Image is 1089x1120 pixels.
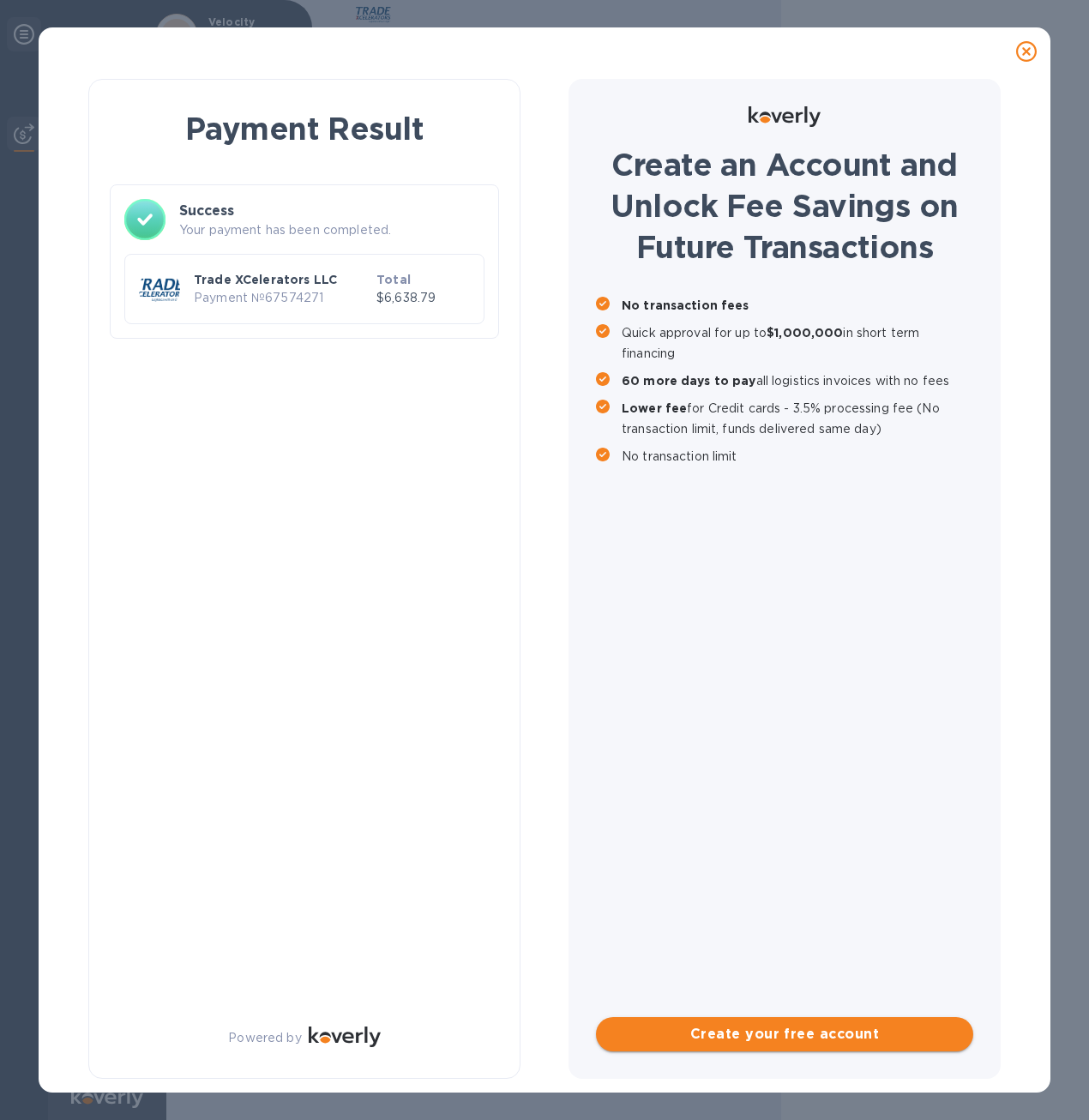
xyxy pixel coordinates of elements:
img: Logo [749,106,821,127]
b: Lower fee [622,401,687,415]
p: Quick approval for up to in short term financing [622,322,973,364]
p: Trade XCelerators LLC [194,271,370,288]
img: Logo [309,1027,381,1047]
p: No transaction limit [622,446,973,467]
p: Payment № 67574271 [194,289,370,307]
h1: Create an Account and Unlock Fee Savings on Future Transactions [596,144,973,268]
p: Powered by [228,1029,301,1047]
b: No transaction fees [622,298,749,312]
b: $1,000,000 [767,326,843,340]
h1: Payment Result [117,107,492,150]
p: $6,638.79 [376,289,470,307]
button: Create your free account [596,1017,973,1051]
b: Total [376,273,411,286]
p: Your payment has been completed. [179,221,484,239]
span: Create your free account [610,1024,960,1045]
p: for Credit cards - 3.5% processing fee (No transaction limit, funds delivered same day) [622,398,973,439]
p: all logistics invoices with no fees [622,370,973,391]
b: 60 more days to pay [622,374,756,388]
h3: Success [179,201,484,221]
